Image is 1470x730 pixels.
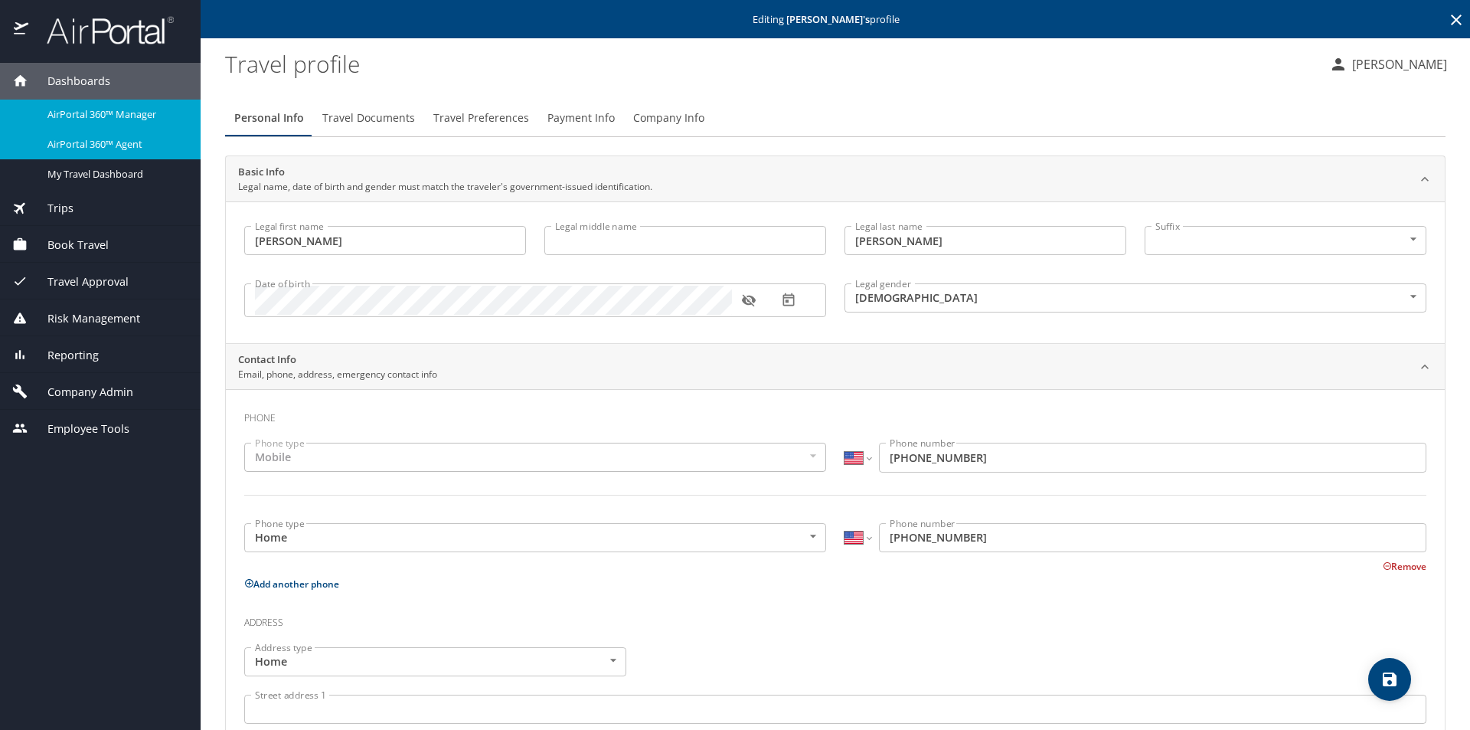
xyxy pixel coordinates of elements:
[28,200,73,217] span: Trips
[244,523,826,552] div: Home
[433,109,529,128] span: Travel Preferences
[28,384,133,401] span: Company Admin
[47,167,182,182] span: My Travel Dashboard
[14,15,30,45] img: icon-airportal.png
[1368,658,1411,701] button: save
[322,109,415,128] span: Travel Documents
[47,107,182,122] span: AirPortal 360™ Manager
[47,137,182,152] span: AirPortal 360™ Agent
[1323,51,1453,78] button: [PERSON_NAME]
[28,73,110,90] span: Dashboards
[547,109,615,128] span: Payment Info
[238,368,437,381] p: Email, phone, address, emergency contact info
[1383,560,1426,573] button: Remove
[633,109,704,128] span: Company Info
[234,109,304,128] span: Personal Info
[28,310,140,327] span: Risk Management
[244,606,1426,632] h3: Address
[226,344,1445,390] div: Contact InfoEmail, phone, address, emergency contact info
[238,180,652,194] p: Legal name, date of birth and gender must match the traveler's government-issued identification.
[225,40,1317,87] h1: Travel profile
[786,12,870,26] strong: [PERSON_NAME] 's
[28,347,99,364] span: Reporting
[244,647,626,676] div: Home
[844,283,1426,313] div: [DEMOGRAPHIC_DATA]
[225,100,1445,136] div: Profile
[238,165,652,180] h2: Basic Info
[205,15,1465,25] p: Editing profile
[1145,226,1426,255] div: ​
[244,401,1426,427] h3: Phone
[226,201,1445,343] div: Basic InfoLegal name, date of birth and gender must match the traveler's government-issued identi...
[30,15,174,45] img: airportal-logo.png
[226,156,1445,202] div: Basic InfoLegal name, date of birth and gender must match the traveler's government-issued identi...
[238,352,437,368] h2: Contact Info
[244,578,339,591] button: Add another phone
[244,443,826,472] div: Mobile
[28,421,129,437] span: Employee Tools
[28,237,109,254] span: Book Travel
[1347,55,1447,74] p: [PERSON_NAME]
[28,273,129,290] span: Travel Approval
